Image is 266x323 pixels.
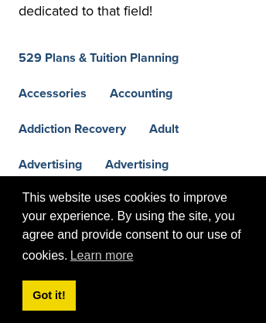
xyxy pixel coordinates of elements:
[22,189,244,267] span: This website uses cookies to improve your experience. By using the site, you agree and provide co...
[19,123,126,135] a: Addiction Recovery
[68,244,136,267] a: learn more about cookies
[149,123,179,135] a: Adult
[105,158,169,171] a: Advertising
[19,52,179,64] a: 529 Plans & Tuition Planning
[110,87,172,100] a: Accounting
[22,280,76,311] a: dismiss cookie message
[19,158,82,171] a: Advertising
[19,87,87,100] a: Accessories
